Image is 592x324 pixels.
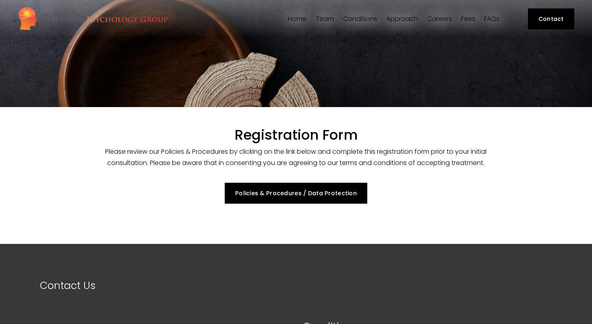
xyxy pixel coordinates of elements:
[386,16,418,22] span: Approach
[225,183,367,204] a: Policies & Procedures / Data Protection
[343,15,377,23] a: folder dropdown
[87,146,505,169] p: Please review our Policies & Procedures by clicking on the link below and complete this registrat...
[343,16,377,22] span: Conditions
[316,16,334,22] span: Team
[386,15,418,23] a: folder dropdown
[18,6,168,32] img: Harrison Psychology Group
[484,15,499,23] a: FAQs
[316,15,334,23] a: folder dropdown
[40,277,289,295] p: Contact Us
[87,126,505,143] h1: Registration Form
[528,8,574,29] a: Contact
[427,15,452,23] a: Careers
[288,15,306,23] a: Home
[461,15,475,23] a: Fees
